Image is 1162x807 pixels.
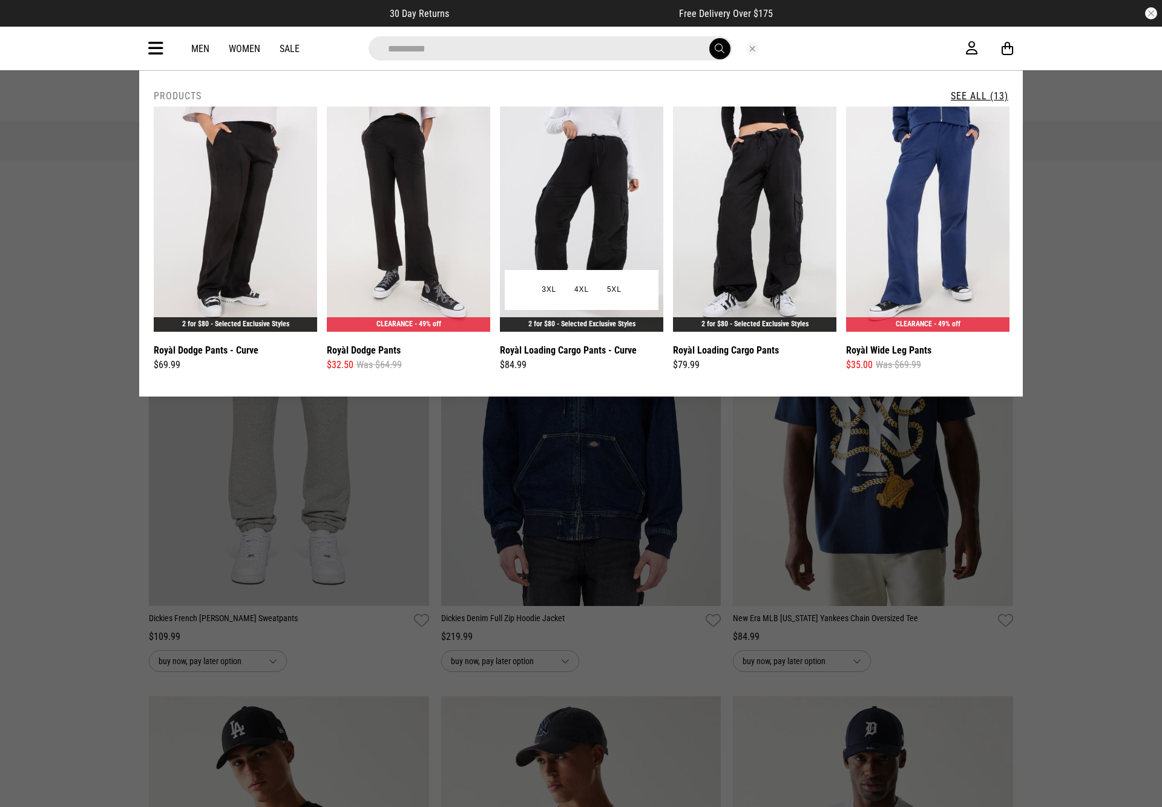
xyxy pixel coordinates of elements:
[673,107,836,332] img: Royàl Loading Cargo Pants in Black
[376,320,413,328] span: CLEARANCE
[327,107,490,332] img: Royàl Dodge Pants in Black
[934,320,960,328] span: - 49% off
[896,320,932,328] span: CLEARANCE
[746,42,759,55] button: Close search
[533,279,565,301] button: 3XL
[280,43,300,54] a: Sale
[10,5,46,41] button: Open LiveChat chat widget
[154,358,317,372] div: $69.99
[701,320,809,328] a: 2 for $80 - Selected Exclusive Styles
[327,358,353,372] span: $32.50
[673,358,836,372] div: $79.99
[154,90,202,102] h2: Products
[229,43,260,54] a: Women
[846,107,1009,332] img: Royàl Wide Leg Pants in Blue
[154,107,317,332] img: Royàl Dodge Pants - Curve in Black
[182,320,289,328] a: 2 for $80 - Selected Exclusive Styles
[191,43,209,54] a: Men
[846,343,931,358] a: Royàl Wide Leg Pants
[679,8,773,19] span: Free Delivery Over $175
[951,90,1008,102] a: See All (13)
[390,8,449,19] span: 30 Day Returns
[415,320,441,328] span: - 49% off
[473,7,655,19] iframe: Customer reviews powered by Trustpilot
[528,320,635,328] a: 2 for $80 - Selected Exclusive Styles
[876,358,921,372] span: Was $69.99
[500,107,663,332] img: Royàl Loading Cargo Pants - Curve in Black
[500,343,637,358] a: Royàl Loading Cargo Pants - Curve
[356,358,402,372] span: Was $64.99
[673,343,779,358] a: Royàl Loading Cargo Pants
[327,343,401,358] a: Royàl Dodge Pants
[846,358,873,372] span: $35.00
[154,343,258,358] a: Royàl Dodge Pants - Curve
[500,358,663,372] div: $84.99
[565,279,598,301] button: 4XL
[598,279,631,301] button: 5XL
